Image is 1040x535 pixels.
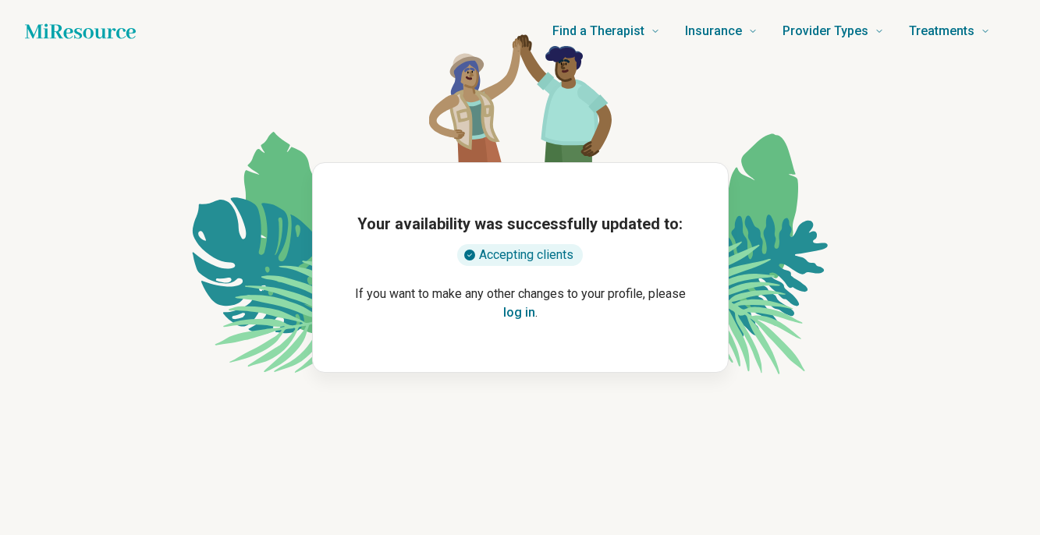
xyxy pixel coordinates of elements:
button: log in [503,303,535,322]
h1: Your availability was successfully updated to: [357,213,683,235]
span: Provider Types [783,20,868,42]
span: Insurance [685,20,742,42]
span: Find a Therapist [552,20,644,42]
a: Home page [25,16,136,47]
div: Accepting clients [457,244,583,266]
p: If you want to make any other changes to your profile, please . [338,285,703,322]
span: Treatments [909,20,974,42]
